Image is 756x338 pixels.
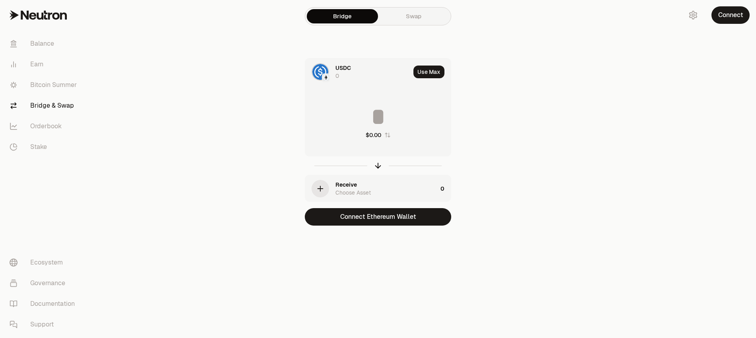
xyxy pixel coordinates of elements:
a: Ecosystem [3,252,86,273]
button: $0.00 [366,131,391,139]
a: Bridge & Swap [3,95,86,116]
img: USDC Logo [312,64,328,80]
a: Balance [3,33,86,54]
div: Choose Asset [335,189,371,197]
a: Earn [3,54,86,75]
div: $0.00 [366,131,381,139]
a: Stake [3,137,86,157]
button: Connect [711,6,750,24]
div: 0 [440,175,451,202]
a: Swap [378,9,449,23]
div: 0 [335,72,339,80]
div: USDC LogoEthereum LogoEthereum LogoUSDC0 [305,58,410,85]
span: USDC [335,64,351,72]
div: ReceiveChoose Asset [305,175,437,202]
button: ReceiveChoose Asset0 [305,175,451,202]
button: Use Max [413,66,444,78]
a: Support [3,314,86,335]
button: Connect Ethereum Wallet [305,208,451,226]
a: Bitcoin Summer [3,75,86,95]
a: Governance [3,273,86,294]
div: Receive [335,181,357,189]
img: Ethereum Logo [323,74,329,81]
a: Bridge [307,9,378,23]
a: Orderbook [3,116,86,137]
a: Documentation [3,294,86,314]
